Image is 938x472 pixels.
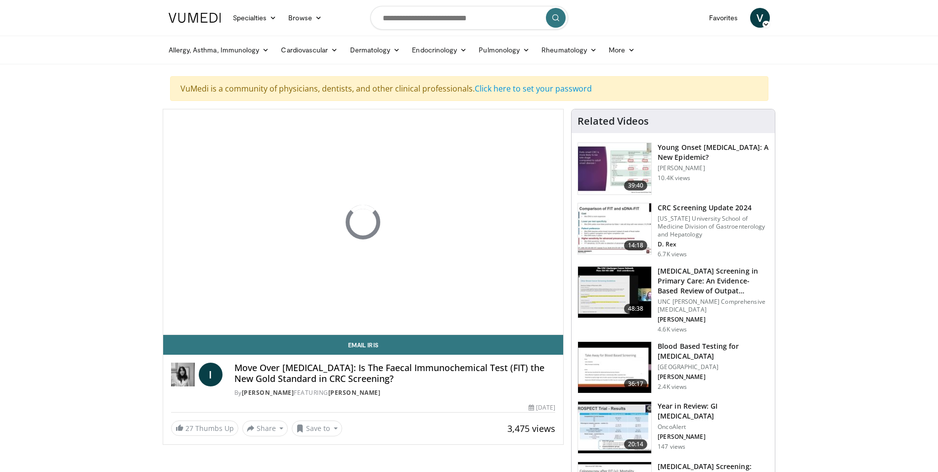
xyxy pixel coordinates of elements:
[658,443,685,451] p: 147 views
[658,203,769,213] h3: CRC Screening Update 2024
[658,401,769,421] h3: Year in Review: GI [MEDICAL_DATA]
[234,363,556,384] h4: Move Over [MEDICAL_DATA]: Is The Faecal Immunochemical Test (FIT) the New Gold Standard in CRC Sc...
[171,363,195,386] img: Dr. Iris Gorfinkel
[282,8,328,28] a: Browse
[227,8,283,28] a: Specialties
[578,142,769,195] a: 39:40 Young Onset [MEDICAL_DATA]: A New Epidemic? [PERSON_NAME] 10.4K views
[603,40,641,60] a: More
[658,326,687,333] p: 4.6K views
[328,388,381,397] a: [PERSON_NAME]
[344,40,406,60] a: Dermatology
[658,215,769,238] p: [US_STATE] University School of Medicine Division of Gastroenterology and Hepatology
[658,363,769,371] p: [GEOGRAPHIC_DATA]
[658,164,769,172] p: [PERSON_NAME]
[624,379,648,389] span: 36:17
[475,83,592,94] a: Click here to set your password
[578,342,651,393] img: 0a3144ee-dd9e-4a17-be35-ba5190d246eb.150x105_q85_crop-smart_upscale.jpg
[578,143,651,194] img: b23cd043-23fa-4b3f-b698-90acdd47bf2e.150x105_q85_crop-smart_upscale.jpg
[185,424,193,433] span: 27
[658,250,687,258] p: 6.7K views
[578,401,769,454] a: 20:14 Year in Review: GI [MEDICAL_DATA] OncoAlert [PERSON_NAME] 147 views
[658,341,769,361] h3: Blood Based Testing for [MEDICAL_DATA]
[624,439,648,449] span: 20:14
[171,421,238,436] a: 27 Thumbs Up
[163,40,275,60] a: Allergy, Asthma, Immunology
[658,433,769,441] p: [PERSON_NAME]
[578,203,769,258] a: 14:18 CRC Screening Update 2024 [US_STATE] University School of Medicine Division of Gastroentero...
[473,40,536,60] a: Pulmonology
[750,8,770,28] a: V
[242,421,288,436] button: Share
[199,363,223,386] a: I
[624,181,648,190] span: 39:40
[658,142,769,162] h3: Young Onset [MEDICAL_DATA]: A New Epidemic?
[578,267,651,318] img: 213394d7-9130-4fd8-a63c-d5185ed7bc00.150x105_q85_crop-smart_upscale.jpg
[658,383,687,391] p: 2.4K views
[658,240,769,248] p: D. Rex
[578,402,651,453] img: e3a9970c-4ce7-4646-8537-ec7a83216ad2.150x105_q85_crop-smart_upscale.jpg
[658,316,769,324] p: [PERSON_NAME]
[234,388,556,397] div: By FEATURING
[507,423,555,434] span: 3,475 views
[578,266,769,333] a: 48:38 [MEDICAL_DATA] Screening in Primary Care: An Evidence-Based Review of Outpat… UNC [PERSON_N...
[658,423,769,431] p: OncoAlert
[703,8,744,28] a: Favorites
[578,341,769,394] a: 36:17 Blood Based Testing for [MEDICAL_DATA] [GEOGRAPHIC_DATA] [PERSON_NAME] 2.4K views
[658,266,769,296] h3: [MEDICAL_DATA] Screening in Primary Care: An Evidence-Based Review of Outpat…
[163,109,564,335] video-js: Video Player
[624,304,648,314] span: 48:38
[536,40,603,60] a: Rheumatology
[406,40,473,60] a: Endocrinology
[275,40,344,60] a: Cardiovascular
[170,76,768,101] div: VuMedi is a community of physicians, dentists, and other clinical professionals.
[658,373,769,381] p: [PERSON_NAME]
[169,13,221,23] img: VuMedi Logo
[578,115,649,127] h4: Related Videos
[370,6,568,30] input: Search topics, interventions
[292,421,342,436] button: Save to
[242,388,294,397] a: [PERSON_NAME]
[163,335,564,355] a: Email Iris
[529,403,555,412] div: [DATE]
[658,298,769,314] p: UNC [PERSON_NAME] Comprehensive [MEDICAL_DATA]
[658,174,690,182] p: 10.4K views
[578,203,651,255] img: 91500494-a7c6-4302-a3df-6280f031e251.150x105_q85_crop-smart_upscale.jpg
[624,240,648,250] span: 14:18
